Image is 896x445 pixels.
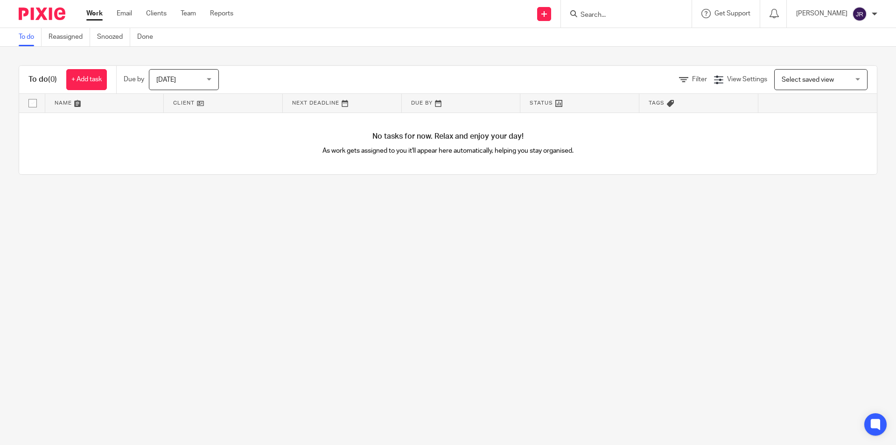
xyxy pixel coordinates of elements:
[580,11,664,20] input: Search
[117,9,132,18] a: Email
[86,9,103,18] a: Work
[649,100,665,106] span: Tags
[48,76,57,83] span: (0)
[19,7,65,20] img: Pixie
[796,9,847,18] p: [PERSON_NAME]
[19,28,42,46] a: To do
[124,75,144,84] p: Due by
[156,77,176,83] span: [DATE]
[234,146,663,155] p: As work gets assigned to you it'll appear here automatically, helping you stay organised.
[181,9,196,18] a: Team
[146,9,167,18] a: Clients
[727,76,767,83] span: View Settings
[852,7,867,21] img: svg%3E
[19,132,877,141] h4: No tasks for now. Relax and enjoy your day!
[210,9,233,18] a: Reports
[97,28,130,46] a: Snoozed
[28,75,57,85] h1: To do
[66,69,107,90] a: + Add task
[692,76,707,83] span: Filter
[782,77,834,83] span: Select saved view
[714,10,750,17] span: Get Support
[49,28,90,46] a: Reassigned
[137,28,160,46] a: Done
